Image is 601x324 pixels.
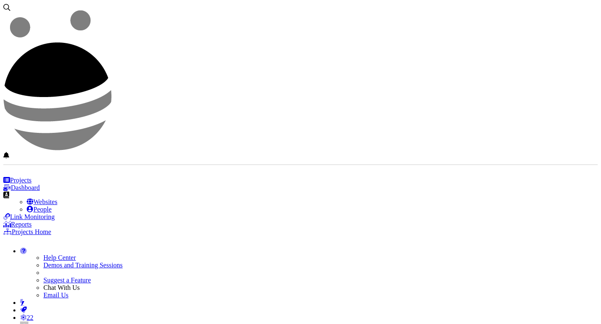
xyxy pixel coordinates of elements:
[10,177,32,184] span: Projects
[3,213,55,220] a: Link Monitoring
[20,314,33,321] a: 22
[12,228,51,235] span: Projects Home
[3,228,51,235] a: Projects Home
[43,292,68,299] a: Email Us
[43,262,123,269] a: Demos and Training Sessions
[3,184,40,191] a: Dashboard
[43,254,76,261] a: Help Center
[3,177,32,184] a: Projects
[27,206,52,213] a: People
[11,221,32,228] span: Reports
[3,10,111,150] img: buzzstream_logo_iconsimple.png
[33,198,57,205] span: Websites
[43,284,80,291] span: Chat With Us
[27,314,33,321] span: 22
[11,184,40,191] span: Dashboard
[10,213,55,220] span: Link Monitoring
[3,221,32,228] a: Reports
[43,277,91,284] a: Suggest a Feature
[27,198,57,205] a: Websites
